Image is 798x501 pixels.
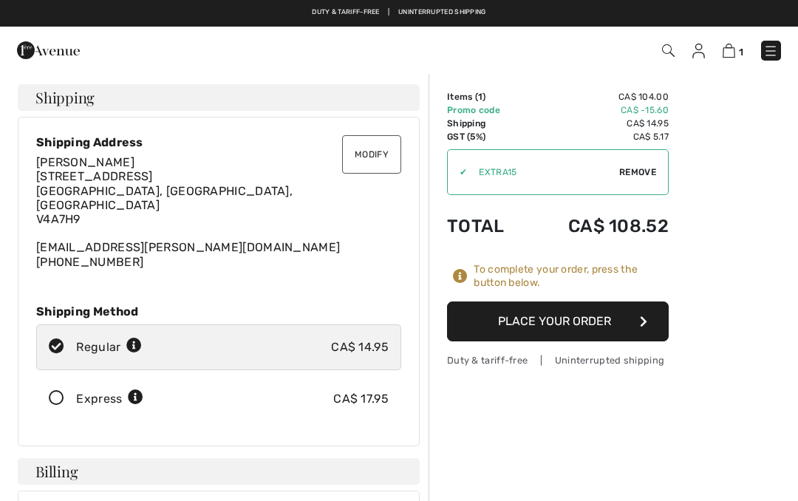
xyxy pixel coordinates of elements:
button: Place Your Order [447,301,669,341]
img: Search [662,44,675,57]
div: Shipping Address [36,135,401,149]
span: Remove [619,166,656,179]
td: Shipping [447,117,528,130]
td: GST (5%) [447,130,528,143]
div: [EMAIL_ADDRESS][PERSON_NAME][DOMAIN_NAME] [PHONE_NUMBER] [36,155,401,269]
img: 1ère Avenue [17,35,80,65]
div: Duty & tariff-free | Uninterrupted shipping [447,353,669,367]
input: Promo code [467,150,619,194]
span: Shipping [35,90,95,105]
td: Promo code [447,103,528,117]
div: CA$ 17.95 [333,390,389,408]
button: Modify [342,135,401,174]
td: CA$ 104.00 [528,90,669,103]
span: [STREET_ADDRESS] [GEOGRAPHIC_DATA], [GEOGRAPHIC_DATA], [GEOGRAPHIC_DATA] V4A7H9 [36,169,293,226]
div: Shipping Method [36,304,401,318]
a: 1ère Avenue [17,42,80,56]
span: 1 [739,47,743,58]
span: 1 [478,92,482,102]
div: ✔ [448,166,467,179]
td: Total [447,201,528,251]
img: Shopping Bag [723,44,735,58]
td: CA$ 5.17 [528,130,669,143]
td: CA$ 14.95 [528,117,669,130]
a: 1 [723,41,743,59]
img: Menu [763,44,778,58]
td: CA$ 108.52 [528,201,669,251]
div: To complete your order, press the button below. [474,263,669,290]
div: Express [76,390,143,408]
div: CA$ 14.95 [331,338,389,356]
span: [PERSON_NAME] [36,155,134,169]
td: Items ( ) [447,90,528,103]
img: My Info [692,44,705,58]
div: Regular [76,338,142,356]
span: Billing [35,464,78,479]
td: CA$ -15.60 [528,103,669,117]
